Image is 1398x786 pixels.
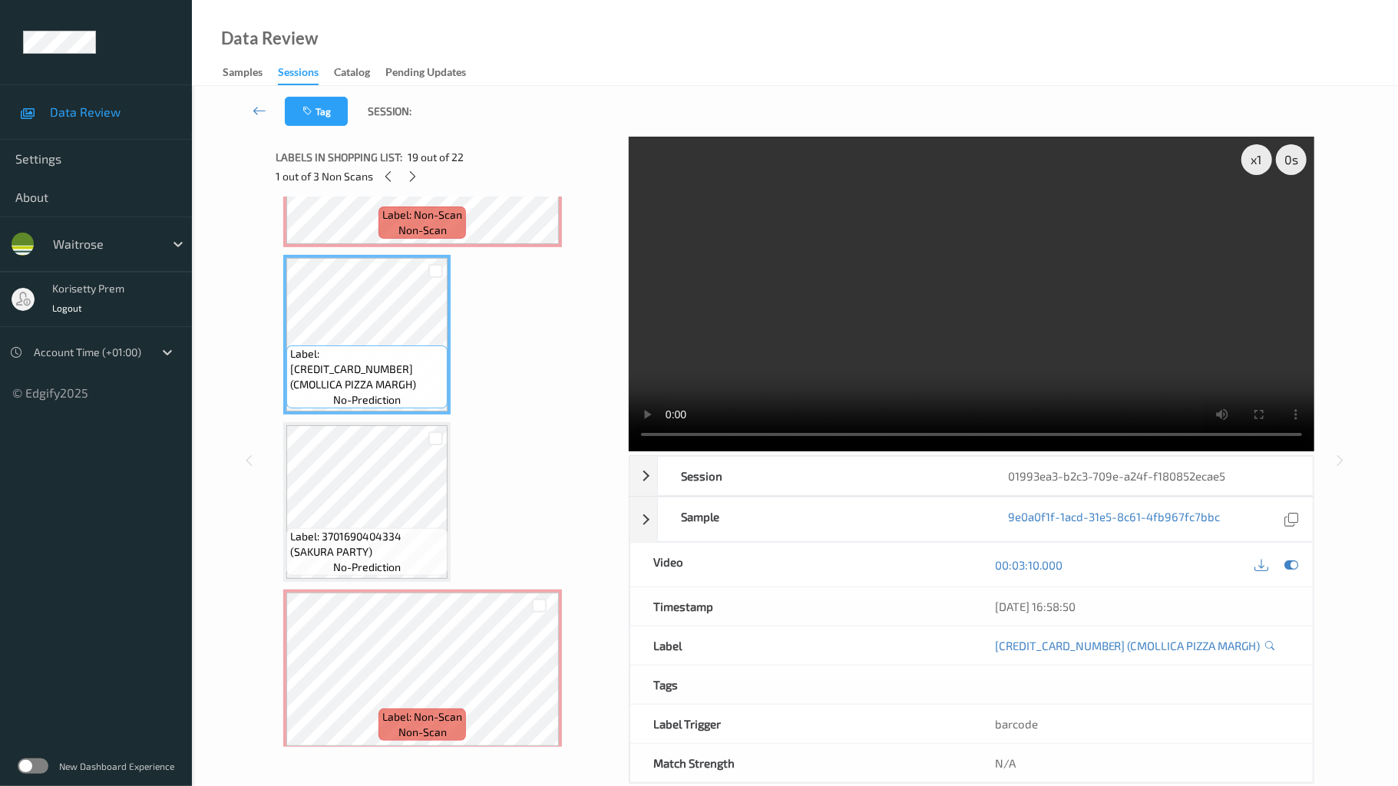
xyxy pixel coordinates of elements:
button: Tag [285,97,348,126]
span: Label: Non-Scan [382,207,462,223]
a: Pending Updates [385,62,481,84]
div: Timestamp [630,587,972,626]
div: Sample [658,497,986,541]
a: Catalog [334,62,385,84]
a: Samples [223,62,278,84]
div: x 1 [1241,144,1272,175]
span: Label: [CREDIT_CARD_NUMBER] (CMOLLICA PIZZA MARGH) [290,346,444,392]
a: 9e0a0f1f-1acd-31e5-8c61-4fb967fc7bbc [1009,509,1221,530]
a: Sessions [278,62,334,85]
span: Label: Non-Scan [382,709,462,725]
div: Label Trigger [630,705,972,743]
span: non-scan [398,223,447,238]
span: non-scan [398,725,447,740]
div: Pending Updates [385,64,466,84]
span: Labels in shopping list: [276,150,402,165]
div: 1 out of 3 Non Scans [276,167,619,186]
div: Samples [223,64,263,84]
div: [DATE] 16:58:50 [995,599,1291,614]
span: no-prediction [333,560,401,575]
div: Sessions [278,64,319,85]
span: 19 out of 22 [408,150,464,165]
div: Session [658,457,986,495]
div: Session01993ea3-b2c3-709e-a24f-f180852ecae5 [630,456,1314,496]
div: barcode [972,705,1314,743]
div: Catalog [334,64,370,84]
div: Tags [630,665,972,704]
span: no-prediction [333,392,401,408]
a: 00:03:10.000 [995,557,1063,573]
div: Label [630,626,972,665]
div: Sample9e0a0f1f-1acd-31e5-8c61-4fb967fc7bbc [630,497,1314,542]
div: Video [630,543,972,586]
div: Match Strength [630,744,972,782]
div: 01993ea3-b2c3-709e-a24f-f180852ecae5 [986,457,1314,495]
a: [CREDIT_CARD_NUMBER] (CMOLLICA PIZZA MARGH) [995,638,1261,653]
div: 0 s [1276,144,1307,175]
div: N/A [972,744,1314,782]
span: Session: [368,104,412,119]
span: Label: 3701690404334 (SAKURA PARTY) [290,529,444,560]
div: Data Review [221,31,318,46]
